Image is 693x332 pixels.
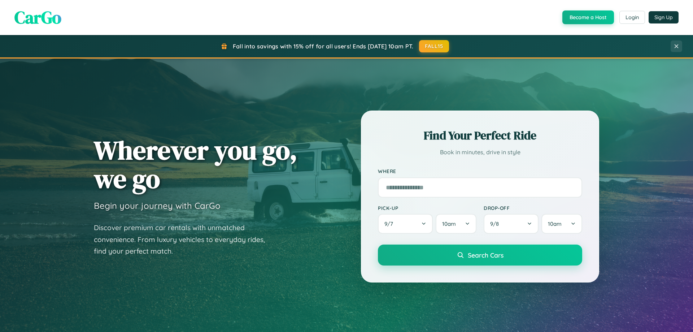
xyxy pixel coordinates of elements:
[436,214,476,234] button: 10am
[649,11,679,23] button: Sign Up
[14,5,61,29] span: CarGo
[468,251,504,259] span: Search Cars
[94,200,221,211] h3: Begin your journey with CarGo
[442,220,456,227] span: 10am
[378,205,476,211] label: Pick-up
[378,245,582,266] button: Search Cars
[541,214,582,234] button: 10am
[384,220,397,227] span: 9 / 7
[94,222,274,257] p: Discover premium car rentals with unmatched convenience. From luxury vehicles to everyday rides, ...
[378,128,582,143] h2: Find Your Perfect Ride
[378,214,433,234] button: 9/7
[484,214,539,234] button: 9/8
[378,147,582,158] p: Book in minutes, drive in style
[548,220,562,227] span: 10am
[484,205,582,211] label: Drop-off
[490,220,502,227] span: 9 / 8
[619,11,645,24] button: Login
[419,40,449,52] button: FALL15
[562,10,614,24] button: Become a Host
[378,168,582,174] label: Where
[94,136,297,193] h1: Wherever you go, we go
[233,43,414,50] span: Fall into savings with 15% off for all users! Ends [DATE] 10am PT.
